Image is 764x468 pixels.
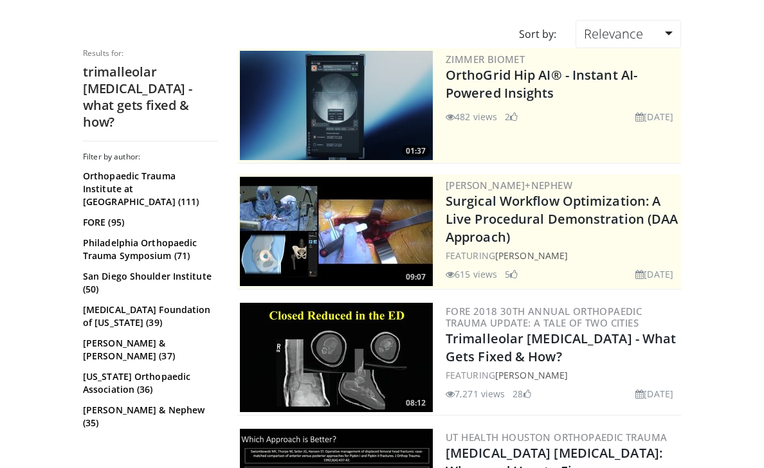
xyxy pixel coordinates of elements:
a: 01:37 [240,51,433,160]
a: Relevance [576,20,681,48]
li: 28 [513,387,531,401]
a: FORE (95) [83,216,215,229]
img: bcfc90b5-8c69-4b20-afee-af4c0acaf118.300x170_q85_crop-smart_upscale.jpg [240,177,433,286]
a: UT Health Houston Orthopaedic Trauma [446,431,667,444]
a: 09:07 [240,177,433,286]
a: Philadelphia Orthopaedic Trauma Symposium (71) [83,237,215,262]
div: FEATURING [446,368,678,382]
li: [DATE] [635,387,673,401]
span: 09:07 [402,271,430,283]
p: Results for: [83,48,218,59]
a: [PERSON_NAME]+Nephew [446,179,572,192]
a: [PERSON_NAME] [495,369,568,381]
li: 482 views [446,110,497,123]
a: FORE 2018 30th Annual Orthopaedic Trauma Update: A Tale of Two Cities [446,305,642,329]
a: Zimmer Biomet [446,53,525,66]
h2: trimalleolar [MEDICAL_DATA] - what gets fixed & how? [83,64,218,130]
a: [PERSON_NAME] & Nephew (35) [83,404,215,429]
a: Surgical Workflow Optimization: A Live Procedural Demonstration (DAA Approach) [446,192,678,246]
img: cc6e3685-1d6e-40ae-89c1-a1a1c7363d44.300x170_q85_crop-smart_upscale.jpg [240,303,433,412]
a: 08:12 [240,303,433,412]
span: 01:37 [402,145,430,157]
a: San Diego Shoulder Institute (50) [83,270,215,296]
a: OrthoGrid Hip AI® - Instant AI-Powered Insights [446,66,637,102]
span: Relevance [584,25,643,42]
h3: Filter by author: [83,152,218,162]
div: Sort by: [509,20,566,48]
a: Trimalleolar [MEDICAL_DATA] - What Gets Fixed & How? [446,330,676,365]
a: [PERSON_NAME] [495,249,568,262]
a: [MEDICAL_DATA] Foundation of [US_STATE] (39) [83,303,215,329]
div: FEATURING [446,249,678,262]
a: [PERSON_NAME] & [PERSON_NAME] (37) [83,337,215,363]
li: 615 views [446,267,497,281]
li: 7,271 views [446,387,505,401]
span: 08:12 [402,397,430,409]
li: [DATE] [635,110,673,123]
li: [DATE] [635,267,673,281]
a: [US_STATE] Orthopaedic Association (36) [83,370,215,396]
img: 51d03d7b-a4ba-45b7-9f92-2bfbd1feacc3.300x170_q85_crop-smart_upscale.jpg [240,51,433,160]
li: 2 [505,110,518,123]
li: 5 [505,267,518,281]
a: Orthopaedic Trauma Institute at [GEOGRAPHIC_DATA] (111) [83,170,215,208]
